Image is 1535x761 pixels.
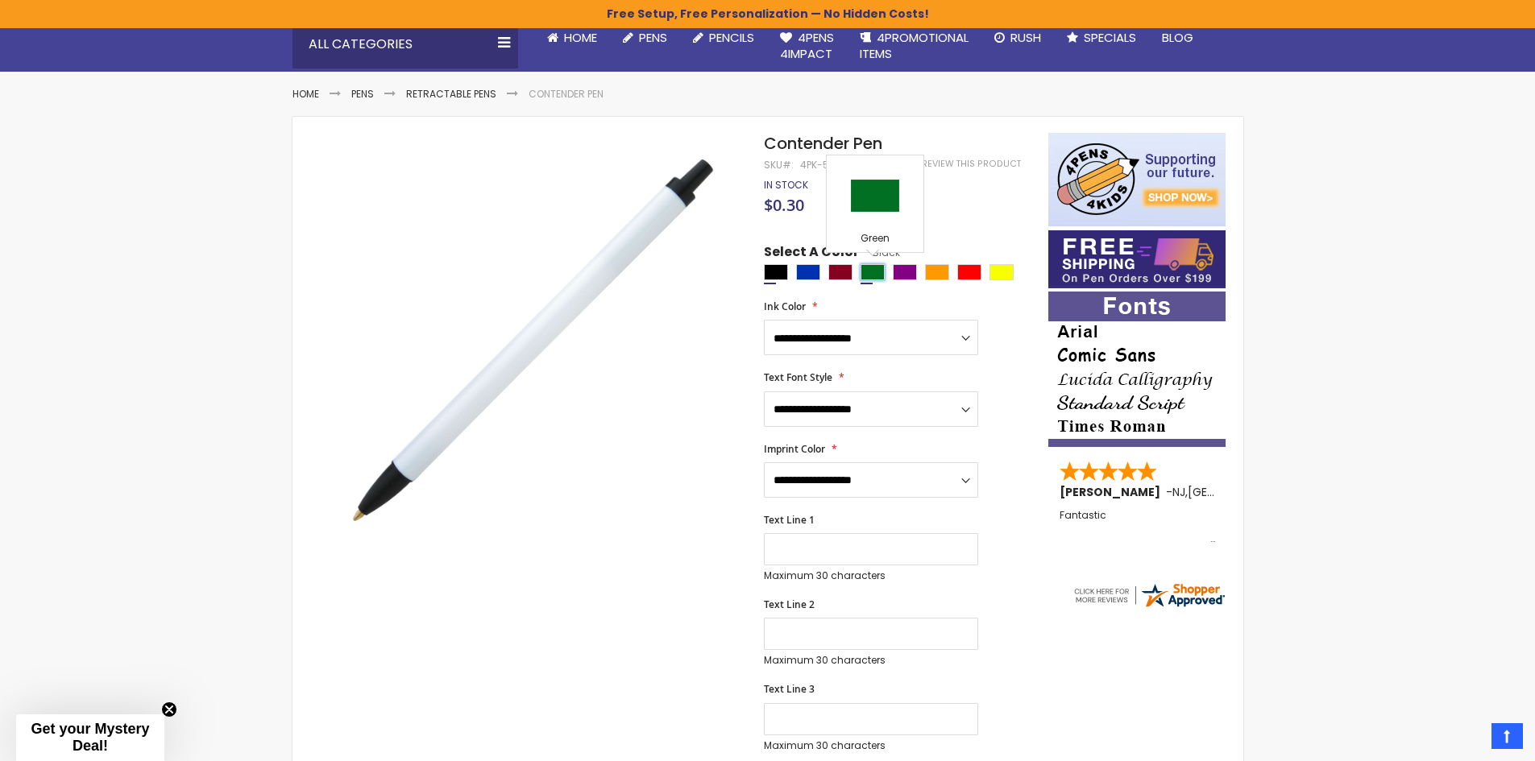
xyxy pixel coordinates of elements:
span: Text Line 3 [764,682,815,696]
span: Pens [639,29,667,46]
span: [PERSON_NAME] [1060,484,1166,500]
p: Maximum 30 characters [764,569,978,582]
div: Yellow [989,264,1014,280]
span: Text Line 1 [764,513,815,527]
p: Maximum 30 characters [764,739,978,752]
span: Contender Pen [764,132,882,155]
span: NJ [1172,484,1185,500]
span: [GEOGRAPHIC_DATA] [1188,484,1306,500]
img: black-the_contender_pen.jpg [325,131,743,549]
div: All Categories [292,20,518,68]
a: Pens [351,87,374,101]
a: 4Pens4impact [767,20,847,72]
span: In stock [764,178,808,192]
span: Home [564,29,597,46]
div: Orange [925,264,949,280]
a: Home [534,20,610,56]
img: Free shipping on orders over $199 [1048,230,1226,288]
div: Black [764,264,788,280]
span: Specials [1084,29,1136,46]
span: Imprint Color [764,442,825,456]
span: Text Line 2 [764,598,815,611]
span: Black [859,246,900,259]
div: Green [861,264,885,280]
button: Close teaser [161,701,177,718]
a: Pens [610,20,680,56]
a: Pencils [680,20,767,56]
div: 4PK-55155 [800,159,852,172]
a: Rush [981,20,1054,56]
span: Text Font Style [764,370,832,384]
img: font-personalization-examples [1048,292,1226,447]
div: Availability [764,179,808,192]
div: Burgundy [828,264,853,280]
span: Ink Color [764,300,806,313]
a: Specials [1054,20,1149,56]
span: Blog [1162,29,1193,46]
a: Blog [1149,20,1206,56]
span: - , [1166,484,1306,500]
div: Get your Mystery Deal!Close teaser [16,714,164,761]
span: Rush [1010,29,1041,46]
span: $0.30 [764,194,804,216]
div: Red [957,264,981,280]
span: Get your Mystery Deal! [31,721,149,754]
p: Maximum 30 characters [764,654,978,667]
img: 4pens 4 kids [1048,133,1226,226]
span: 4PROMOTIONAL ITEMS [860,29,969,62]
div: Fantastic [1060,510,1216,544]
a: Be the first to review this product [852,158,1021,170]
div: Purple [893,264,917,280]
a: Retractable Pens [406,87,496,101]
a: 4PROMOTIONALITEMS [847,20,981,72]
span: Select A Color [764,243,859,265]
span: 4Pens 4impact [780,29,834,62]
iframe: Google Customer Reviews [1402,718,1535,761]
img: 4pens.com widget logo [1072,581,1226,610]
strong: SKU [764,158,794,172]
div: Blue [796,264,820,280]
a: 4pens.com certificate URL [1072,599,1226,613]
li: Contender Pen [529,88,604,101]
span: Pencils [709,29,754,46]
a: Home [292,87,319,101]
div: Green [831,232,919,248]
